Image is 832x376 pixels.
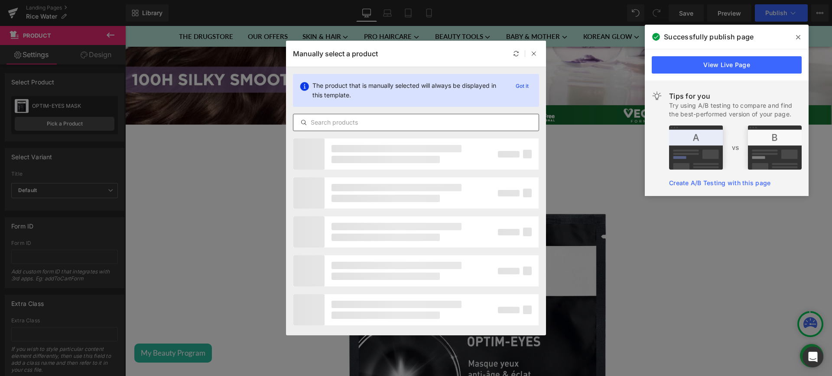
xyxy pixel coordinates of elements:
[652,56,802,74] a: View Live Page
[803,347,823,367] div: Open Intercom Messenger
[643,6,660,13] span: 0
[669,179,770,186] a: Create A/B Testing with this page
[652,91,662,101] img: light.svg
[664,32,754,42] span: Successfully publish page
[669,91,802,101] div: Tips for you
[311,104,396,116] strong: Rice Water Routine
[669,101,802,119] div: Try using A/B testing to compare and find the best-performed version of your page.
[9,318,87,337] button: My Beauty Program
[312,81,505,100] p: The product that is manually selected will always be displayed in this template.
[293,49,378,58] p: Manually select a product
[336,118,371,126] span: View More
[642,0,660,9] a: 0
[293,117,539,128] input: Search products
[669,125,802,170] img: tip.png
[512,81,532,91] p: Got it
